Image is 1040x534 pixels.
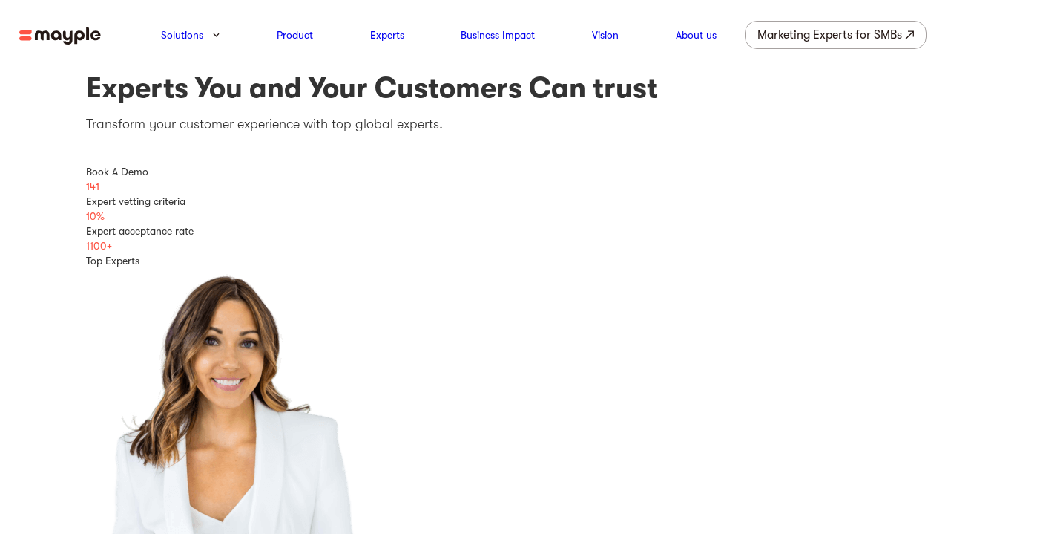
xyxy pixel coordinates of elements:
a: Vision [592,26,619,44]
p: Transform your customer experience with top global experts. [86,114,954,134]
a: Marketing Experts for SMBs [745,21,927,49]
h1: Experts You and Your Customers Can trust [86,70,954,106]
a: Solutions [161,26,203,44]
img: arrow-down [213,33,220,37]
div: 1100+ [86,238,954,253]
a: Product [277,26,313,44]
div: 141 [86,179,954,194]
div: 10% [86,209,954,224]
a: Business Impact [461,26,535,44]
a: Experts [370,26,404,44]
div: Top Experts [86,253,954,268]
a: About us [676,26,717,44]
div: Marketing Experts for SMBs [757,25,902,45]
img: mayple-logo [19,27,101,45]
div: Expert vetting criteria [86,194,954,209]
div: Expert acceptance rate [86,224,954,238]
div: Book A Demo [86,164,954,179]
